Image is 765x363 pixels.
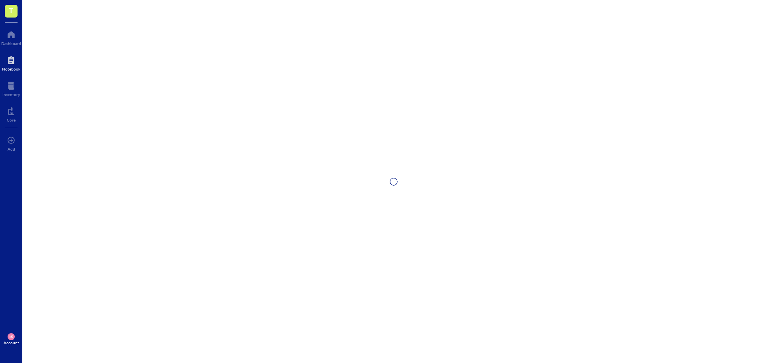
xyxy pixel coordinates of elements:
[1,28,21,46] a: Dashboard
[2,92,20,97] div: Inventory
[2,67,20,71] div: Notebook
[8,147,15,151] div: Add
[7,105,16,122] a: Core
[4,340,19,345] div: Account
[9,335,13,338] span: MB
[1,41,21,46] div: Dashboard
[2,79,20,97] a: Inventory
[9,5,13,15] span: T
[2,54,20,71] a: Notebook
[7,118,16,122] div: Core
